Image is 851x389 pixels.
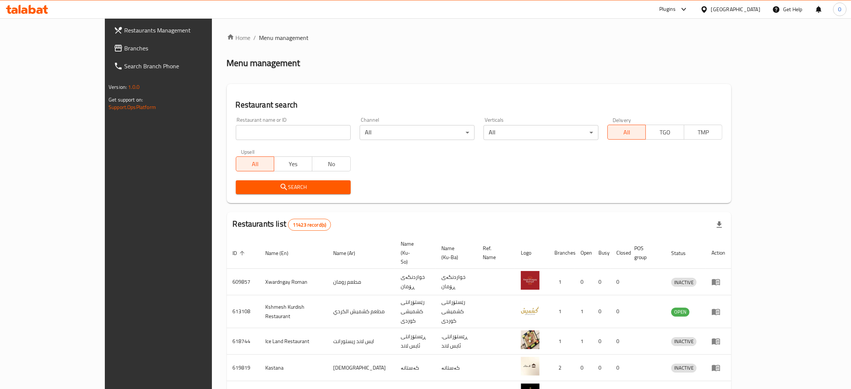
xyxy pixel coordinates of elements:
input: Search for restaurant name or ID.. [236,125,351,140]
li: / [254,33,256,42]
td: 1 [575,328,592,355]
td: 1 [548,269,575,295]
span: Yes [277,159,309,169]
th: Logo [515,237,548,269]
a: Restaurants Management [108,21,247,39]
span: O [838,5,841,13]
td: [DEMOGRAPHIC_DATA] [327,355,395,381]
td: مطعم رومان [327,269,395,295]
span: Menu management [259,33,309,42]
span: Version: [109,82,127,92]
h2: Menu management [227,57,300,69]
td: 1 [548,328,575,355]
span: OPEN [671,308,689,316]
th: Action [705,237,731,269]
button: Yes [274,156,312,171]
img: Kastana [521,357,539,376]
div: Menu [711,363,725,372]
td: 0 [610,355,628,381]
div: Plugins [659,5,676,14]
td: 2 [548,355,575,381]
h2: Restaurant search [236,99,722,111]
td: کەستانە [435,355,477,381]
button: No [312,156,350,171]
span: INACTIVE [671,364,697,372]
span: Name (Ku-So) [401,239,426,266]
span: 11423 record(s) [288,221,331,228]
td: 0 [592,295,610,328]
span: Ref. Name [483,244,506,262]
td: 0 [575,355,592,381]
span: All [611,127,643,138]
span: Search [242,183,345,192]
a: Search Branch Phone [108,57,247,75]
div: [GEOGRAPHIC_DATA] [711,5,760,13]
a: Support.OpsPlatform [109,102,156,112]
td: Kastana [260,355,327,381]
td: رێستۆرانتی کشمیشى كوردى [395,295,435,328]
div: INACTIVE [671,337,697,346]
button: TGO [645,125,684,140]
div: Menu [711,277,725,286]
span: INACTIVE [671,337,697,346]
span: Search Branch Phone [124,62,241,71]
div: Export file [710,216,728,234]
div: Menu [711,337,725,346]
span: Name (Ar) [333,249,365,258]
span: Restaurants Management [124,26,241,35]
span: Name (En) [266,249,298,258]
td: 0 [610,269,628,295]
img: Xwardngay Roman [521,271,539,290]
span: No [315,159,347,169]
h2: Restaurants list [233,218,331,231]
td: کەستانە [395,355,435,381]
button: Search [236,180,351,194]
th: Open [575,237,592,269]
td: .ڕێستۆرانتی ئایس لاند [435,328,477,355]
span: POS group [634,244,656,262]
span: Name (Ku-Ba) [441,244,468,262]
span: All [239,159,271,169]
td: مطعم كشميش الكردي [327,295,395,328]
span: TGO [649,127,681,138]
td: Xwardngay Roman [260,269,327,295]
button: All [607,125,646,140]
nav: breadcrumb [227,33,731,42]
div: All [360,125,475,140]
span: INACTIVE [671,278,697,287]
td: خواردنگەی ڕۆمان [435,269,477,295]
td: 0 [575,269,592,295]
img: Kshmesh Kurdish Restaurant [521,301,539,320]
th: Busy [592,237,610,269]
div: INACTIVE [671,278,697,287]
button: TMP [684,125,722,140]
td: ايس لاند ريستورانت [327,328,395,355]
td: 0 [592,355,610,381]
span: ID [233,249,247,258]
td: رێستۆرانتی کشمیشى كوردى [435,295,477,328]
div: Menu [711,307,725,316]
label: Upsell [241,149,255,154]
span: Status [671,249,695,258]
div: Total records count [288,219,331,231]
td: 0 [592,269,610,295]
td: Kshmesh Kurdish Restaurant [260,295,327,328]
a: Branches [108,39,247,57]
th: Closed [610,237,628,269]
td: 0 [610,295,628,328]
td: 1 [575,295,592,328]
td: ڕێستۆرانتی ئایس لاند [395,328,435,355]
td: 1 [548,295,575,328]
label: Delivery [613,117,631,122]
div: All [484,125,598,140]
td: 0 [592,328,610,355]
span: 1.0.0 [128,82,140,92]
th: Branches [548,237,575,269]
td: 0 [610,328,628,355]
td: Ice Land Restaurant [260,328,327,355]
span: TMP [687,127,719,138]
img: Ice Land Restaurant [521,330,539,349]
td: خواردنگەی ڕۆمان [395,269,435,295]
